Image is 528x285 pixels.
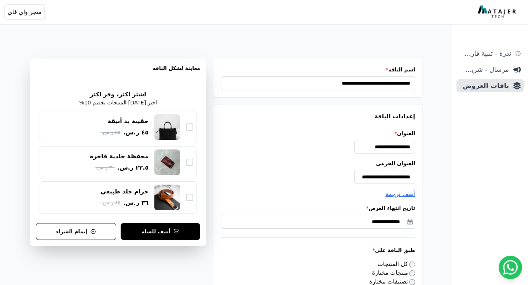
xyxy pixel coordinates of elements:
button: أضف للسلة [121,223,200,240]
label: منتجات مختارة [372,269,415,276]
label: تاريخ انتهاء العرض [221,204,415,212]
label: تصنيفات مختارة [369,278,415,285]
img: حقيبة يد أنيقة [154,114,180,140]
label: كل المنتجات [378,260,415,267]
button: متجر واي فاي [4,4,45,20]
h3: إعدادات الباقة [221,112,415,121]
span: أضف ترجمة [385,190,415,197]
span: ٤٥ ر.س. [101,199,120,207]
input: منتجات مختارة [409,270,415,276]
label: العنوان [221,130,415,137]
input: تصنيفات مختارة [409,279,415,285]
span: ندرة - تنبية قارب علي النفاذ [459,48,511,59]
span: باقات العروض [459,81,509,91]
h2: اشتر اكثر، وفر اكثر [90,90,146,99]
span: مرسال - شريط دعاية [459,64,509,75]
label: اسم الباقة [221,66,415,73]
div: حقيبة يد أنيقة [108,117,148,125]
h3: معاينة لشكل الباقه [36,64,200,81]
span: ٣٦ ر.س. [123,199,148,207]
label: طبق الباقة على [221,247,415,254]
div: محفظة جلدية فاخرة [90,152,148,160]
p: اختر [DATE] المنتجات بخصم 10% [79,99,157,107]
button: أضف ترجمة [385,190,415,199]
img: حزام جلد طبيعي [154,185,180,210]
span: متجر واي فاي [8,8,41,16]
input: كل المنتجات [409,262,415,267]
img: MatajerTech Logo [478,5,518,19]
button: إتمام الشراء [36,223,116,240]
img: محفظة جلدية فاخرة [154,149,180,175]
label: العنوان الفرعي [221,160,415,167]
span: ٥٥ ر.س. [101,129,120,136]
span: ٢٢.٥ ر.س. [118,163,148,172]
span: ٤٥ ر.س. [123,128,148,137]
span: ٣٠ ر.س. [95,164,114,171]
div: حزام جلد طبيعي [101,188,149,196]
